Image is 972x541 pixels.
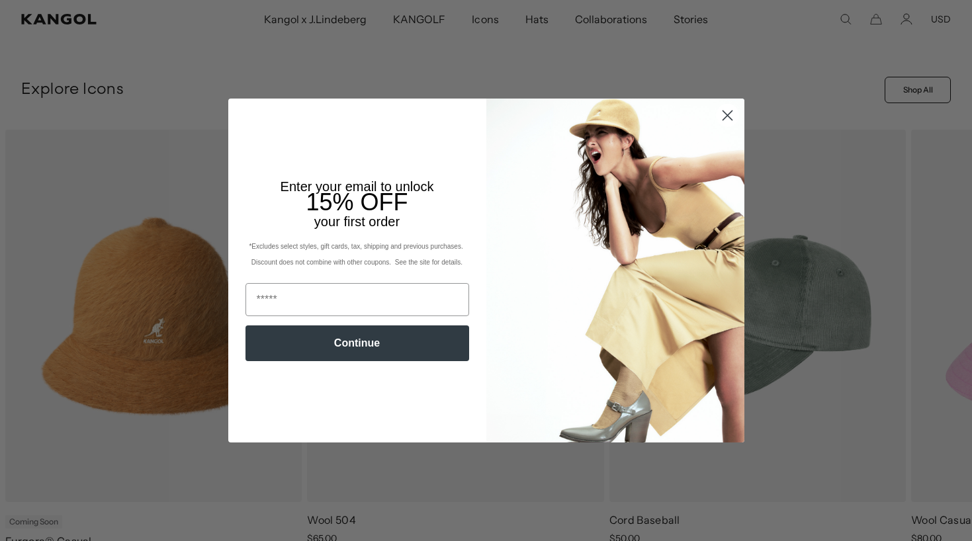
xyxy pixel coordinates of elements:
[249,243,464,266] span: *Excludes select styles, gift cards, tax, shipping and previous purchases. Discount does not comb...
[281,179,434,194] span: Enter your email to unlock
[486,99,744,442] img: 93be19ad-e773-4382-80b9-c9d740c9197f.jpeg
[245,283,469,316] input: Email
[716,104,739,127] button: Close dialog
[314,214,400,229] span: your first order
[245,325,469,361] button: Continue
[306,188,408,216] span: 15% OFF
